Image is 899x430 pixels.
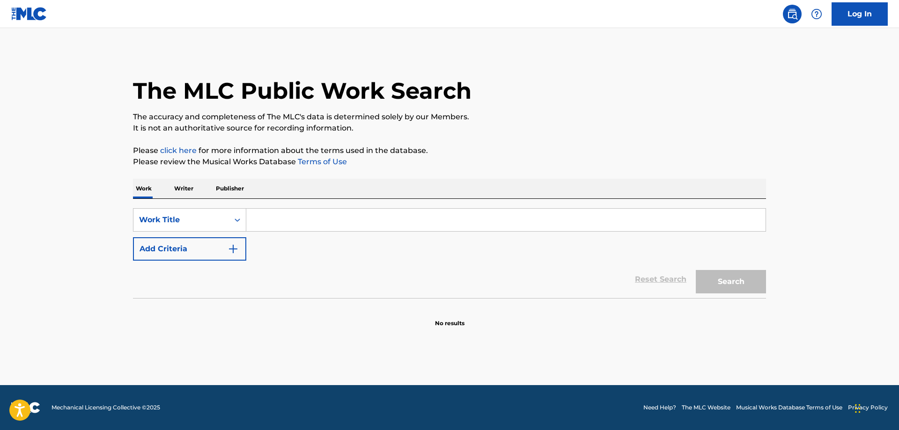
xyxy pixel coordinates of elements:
[682,403,730,412] a: The MLC Website
[133,111,766,123] p: The accuracy and completeness of The MLC's data is determined solely by our Members.
[213,179,247,198] p: Publisher
[171,179,196,198] p: Writer
[139,214,223,226] div: Work Title
[133,179,155,198] p: Work
[11,402,40,413] img: logo
[160,146,197,155] a: click here
[736,403,842,412] a: Musical Works Database Terms of Use
[133,123,766,134] p: It is not an authoritative source for recording information.
[832,2,888,26] a: Log In
[133,237,246,261] button: Add Criteria
[228,243,239,255] img: 9d2ae6d4665cec9f34b9.svg
[296,157,347,166] a: Terms of Use
[133,208,766,298] form: Search Form
[133,77,472,105] h1: The MLC Public Work Search
[852,385,899,430] iframe: Chat Widget
[848,403,888,412] a: Privacy Policy
[783,5,802,23] a: Public Search
[787,8,798,20] img: search
[811,8,822,20] img: help
[133,156,766,168] p: Please review the Musical Works Database
[435,308,464,328] p: No results
[52,403,160,412] span: Mechanical Licensing Collective © 2025
[643,403,676,412] a: Need Help?
[855,394,861,423] div: Drag
[133,145,766,156] p: Please for more information about the terms used in the database.
[807,5,826,23] div: Help
[11,7,47,21] img: MLC Logo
